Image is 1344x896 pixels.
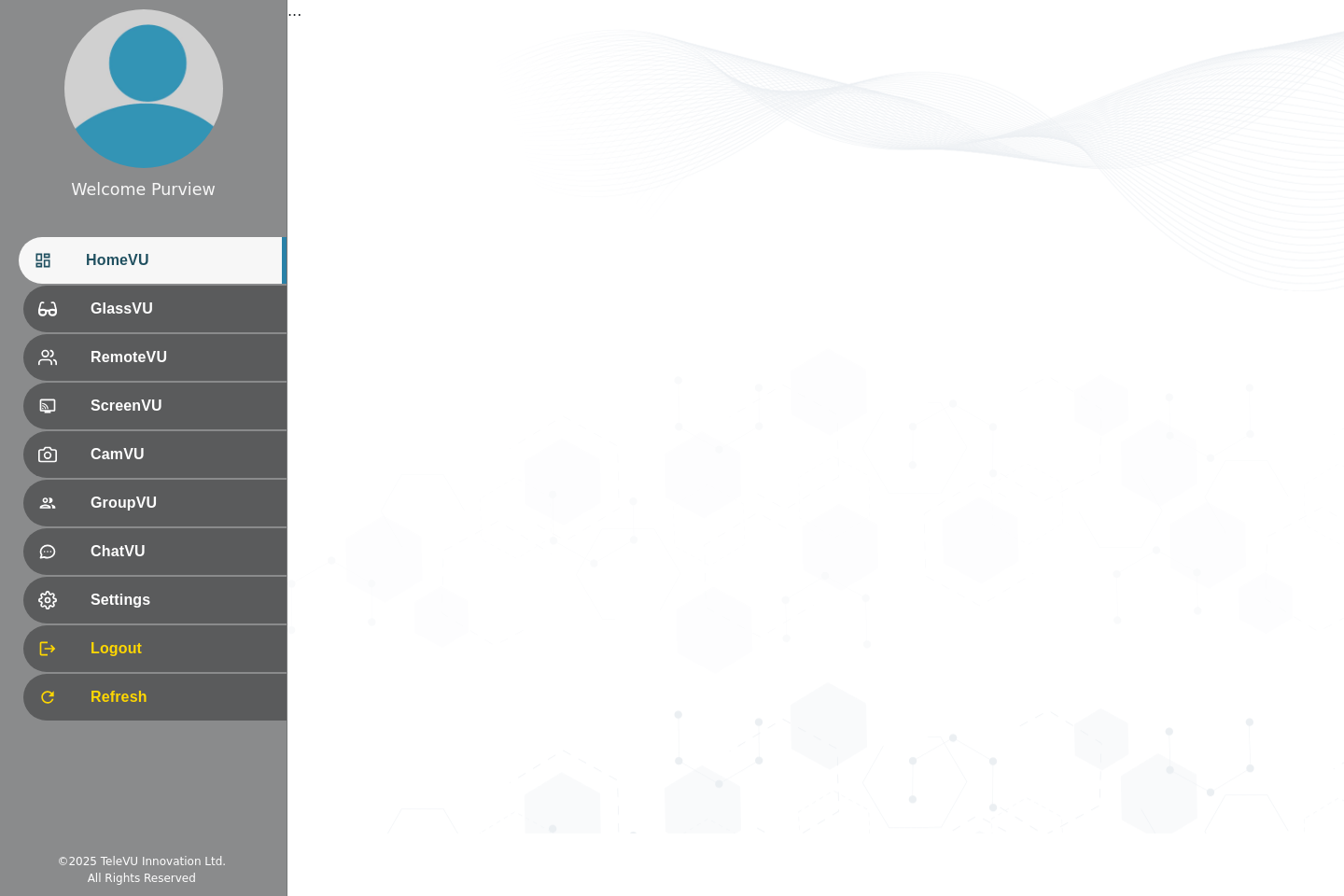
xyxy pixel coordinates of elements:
div: ScreenVU [23,383,287,429]
div: ChatVU [23,528,287,575]
span: HomeVU [86,249,272,272]
div: RemoteVU [23,334,287,381]
div: GroupVU [23,480,287,526]
span: ChatVU [91,540,272,563]
div: Welcome Purview [71,177,215,202]
div: © 2025 TeleVU Innovation Ltd. [57,853,226,870]
span: GlassVU [91,298,272,320]
div: Settings [23,577,287,623]
span: Settings [91,589,272,611]
span: ScreenVU [91,395,272,417]
span: Refresh [91,686,272,708]
div: All Rights Reserved [88,870,196,887]
span: RemoteVU [91,346,272,369]
span: Logout [91,637,272,660]
span: GroupVU [91,492,272,514]
div: HomeVU [19,237,287,284]
div: GlassVU [23,286,287,332]
div: Logout [23,625,287,672]
img: profile.png [64,9,223,168]
div: Refresh [23,674,287,721]
span: CamVU [91,443,272,466]
div: CamVU [23,431,287,478]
